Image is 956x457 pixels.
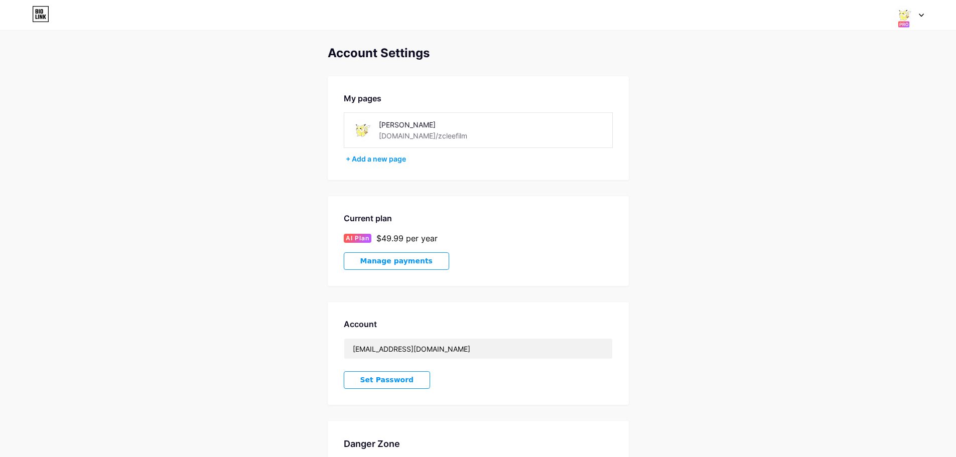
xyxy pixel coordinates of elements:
[344,339,612,359] input: Email
[350,119,373,141] img: zcleefilm
[344,371,431,389] button: Set Password
[344,252,449,270] button: Manage payments
[344,92,613,104] div: My pages
[360,257,433,265] span: Manage payments
[379,130,467,141] div: [DOMAIN_NAME]/zcleefilm
[346,234,369,243] span: AI Plan
[376,232,438,244] div: $49.99 per year
[344,437,613,450] div: Danger Zone
[379,119,521,130] div: [PERSON_NAME]
[344,212,613,224] div: Current plan
[346,154,613,164] div: + Add a new page
[894,6,913,25] img: 李宗丞
[328,46,629,60] div: Account Settings
[344,318,613,330] div: Account
[360,376,414,384] span: Set Password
